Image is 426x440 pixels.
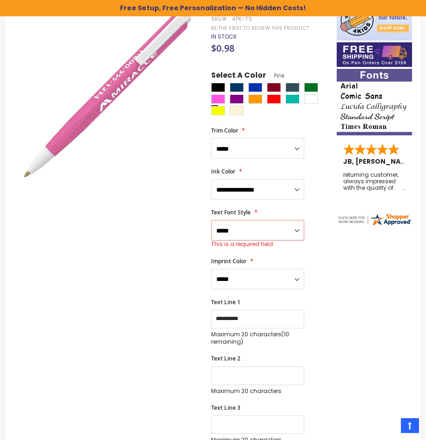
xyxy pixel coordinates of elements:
[211,42,234,54] span: $0.98
[211,25,309,32] a: Be the first to review this product
[211,240,304,248] div: This is a required field.
[230,94,244,104] div: Purple
[232,15,252,23] div: 4PK-TS
[343,172,406,192] div: returning customer, always impressed with the quality of products and excelent service, will retu...
[211,330,289,346] span: (10 remaining)
[211,83,225,92] div: Black
[211,167,235,175] span: Ink Color
[337,42,412,67] img: Free shipping on orders over $199
[211,127,238,134] span: Trim Color
[211,298,240,306] span: Text Line 1
[248,94,262,104] div: Orange
[286,83,300,92] div: Forest Green
[266,72,285,80] span: Pink
[248,83,262,92] div: Blue
[211,70,266,83] span: Select A Color
[230,106,244,115] div: Cream
[337,220,412,228] a: 4pens.com certificate URL
[304,94,318,104] div: White
[337,0,412,40] img: 4pens 4 kids
[211,331,304,346] p: Maximum 20 characters
[267,83,281,92] div: Burgundy
[211,94,225,104] div: Pink
[211,33,237,40] div: Availability
[211,33,237,40] span: In stock
[267,94,281,104] div: Red
[211,15,228,23] strong: SKU
[211,106,225,115] div: Yellow
[211,257,246,265] span: Imprint Color
[211,208,251,216] span: Text Font Style
[337,213,412,227] img: 4pens.com widget logo
[211,387,304,395] p: Maximum 20 characters
[343,157,417,166] span: JB, [PERSON_NAME]
[211,404,240,412] span: Text Line 3
[304,83,318,92] div: Green
[230,83,244,92] div: Navy Blue
[211,354,240,362] span: Text Line 2
[337,69,412,135] img: font-personalization-examples
[286,94,300,104] div: Teal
